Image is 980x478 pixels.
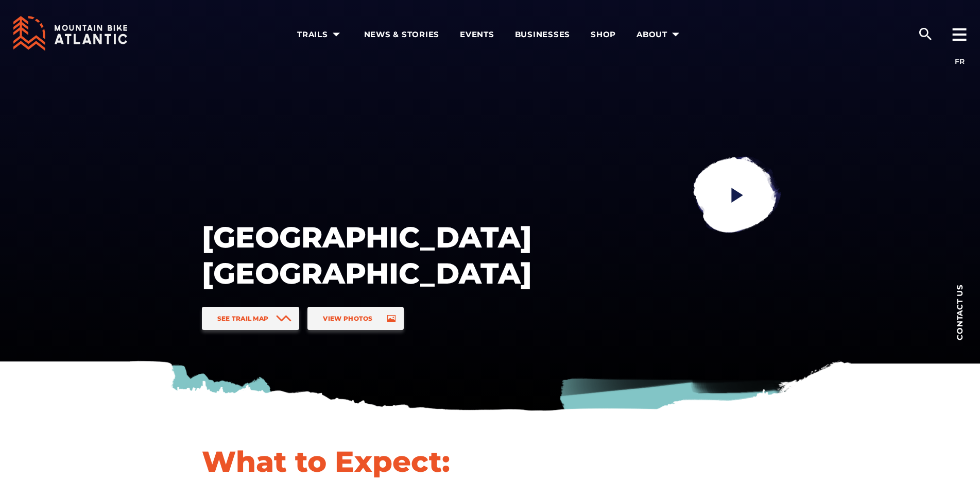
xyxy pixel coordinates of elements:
[955,57,965,66] a: FR
[728,186,746,204] ion-icon: play
[956,284,964,340] span: Contact us
[364,29,440,40] span: News & Stories
[202,307,300,330] a: See Trail Map
[297,29,343,40] span: Trails
[460,29,494,40] span: Events
[917,26,934,42] ion-icon: search
[217,315,269,322] span: See Trail Map
[329,27,343,42] ion-icon: arrow dropdown
[668,27,683,42] ion-icon: arrow dropdown
[323,315,372,322] span: View Photos
[939,268,980,356] a: Contact us
[307,307,403,330] a: View Photos
[637,29,683,40] span: About
[515,29,571,40] span: Businesses
[202,219,531,291] h1: [GEOGRAPHIC_DATA]’s [GEOGRAPHIC_DATA]
[591,29,616,40] span: Shop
